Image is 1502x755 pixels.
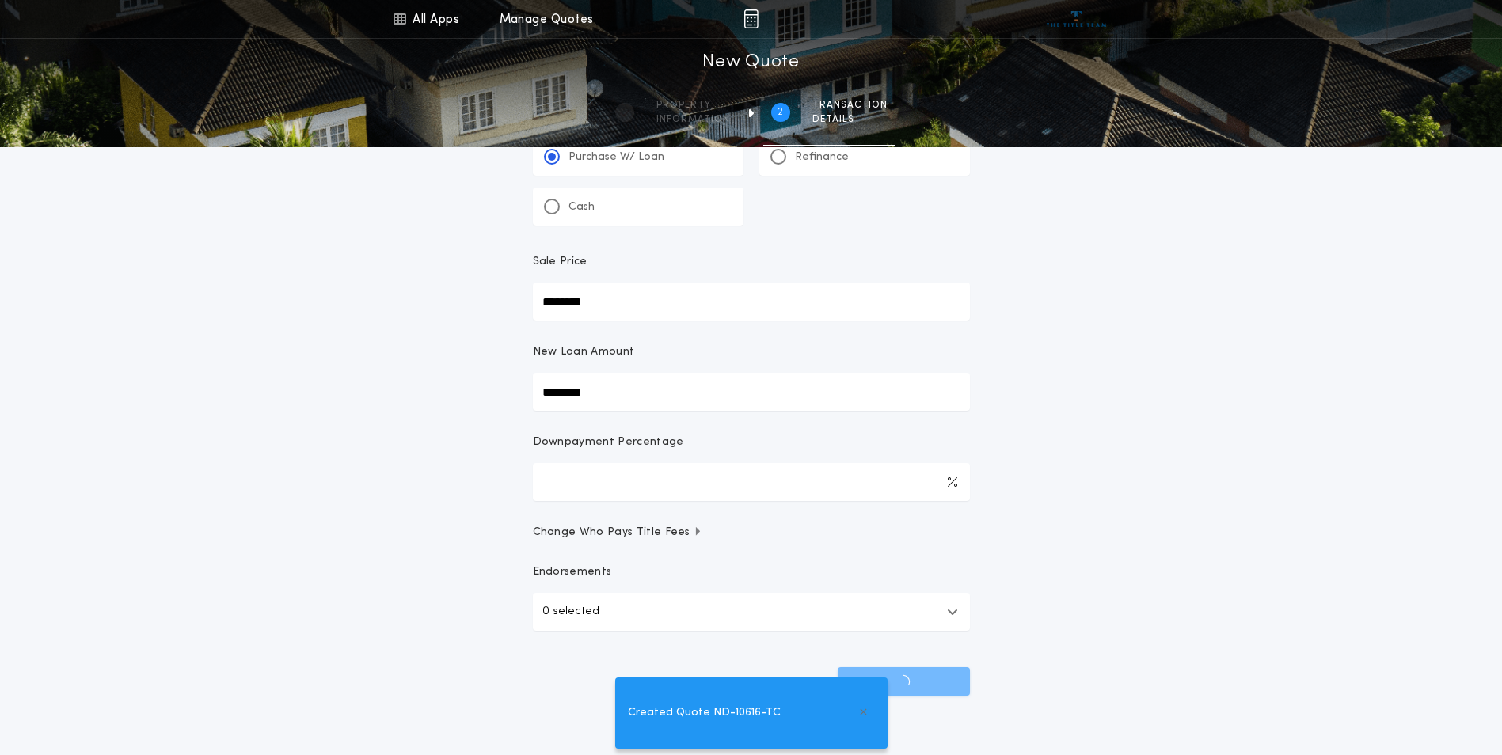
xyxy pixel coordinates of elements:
h1: New Quote [702,50,799,75]
button: 0 selected [533,593,970,631]
p: Sale Price [533,254,587,270]
span: information [656,113,730,126]
span: details [812,113,888,126]
span: Change Who Pays Title Fees [533,525,703,541]
img: img [743,9,759,28]
p: 0 selected [542,602,599,621]
span: Property [656,99,730,112]
p: Endorsements [533,564,970,580]
span: Transaction [812,99,888,112]
button: Change Who Pays Title Fees [533,525,970,541]
p: Refinance [795,150,849,165]
p: Purchase W/ Loan [568,150,664,165]
p: New Loan Amount [533,344,635,360]
p: Cash [568,199,595,215]
input: Downpayment Percentage [533,463,970,501]
p: Downpayment Percentage [533,434,684,450]
span: Created Quote ND-10616-TC [628,704,781,722]
h2: 2 [778,106,783,119]
input: Sale Price [533,283,970,321]
img: vs-icon [1047,11,1106,27]
input: New Loan Amount [533,373,970,411]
